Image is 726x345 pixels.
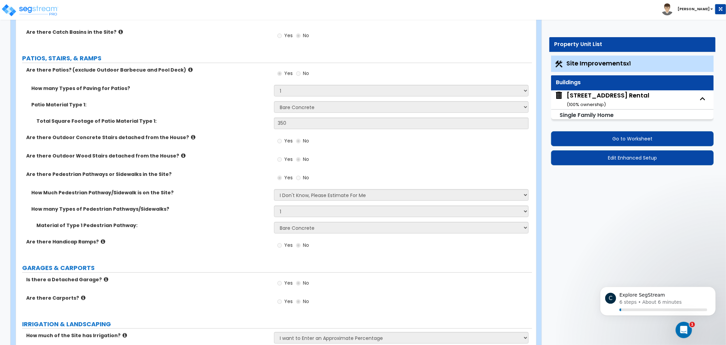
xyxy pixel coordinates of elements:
label: Are there Carports? [26,295,269,301]
label: Are there Outdoor Wood Stairs detached from the House? [26,152,269,159]
span: Yes [284,242,293,249]
span: Site Improvements [567,59,631,67]
span: No [303,70,309,77]
span: No [303,242,309,249]
span: 8904 Marthas Drive Rental [554,91,649,108]
img: building.svg [554,91,563,100]
input: Yes [277,298,282,305]
label: Is there a Detached Garage? [26,276,269,283]
span: Yes [284,174,293,181]
label: Patio Material Type 1: [31,101,269,108]
small: x1 [627,60,631,67]
label: Material of Type 1 Pedestrian Pathway: [36,222,269,229]
label: How Much Pedestrian Pathway/Sidewalk is on the Site? [31,189,269,196]
span: Yes [284,137,293,144]
span: No [303,32,309,39]
iframe: Intercom live chat [676,322,692,338]
label: How many Types of Pedestrian Pathways/Sidewalks? [31,206,269,212]
input: No [296,242,301,249]
i: click for more info! [118,29,123,34]
input: Yes [277,174,282,182]
input: No [296,156,301,163]
i: click for more info! [104,277,108,282]
input: No [296,137,301,145]
img: logo_pro_r.png [1,3,59,17]
i: click for more info! [181,153,185,158]
span: Yes [284,298,293,305]
img: avatar.png [661,3,673,15]
button: Edit Enhanced Setup [551,150,714,165]
label: Are there Outdoor Concrete Stairs detached from the House? [26,134,269,141]
input: No [296,280,301,287]
span: No [303,174,309,181]
input: Yes [277,242,282,249]
span: Yes [284,32,293,39]
input: Yes [277,70,282,77]
i: click for more info! [101,239,105,244]
input: Yes [277,280,282,287]
small: Single Family Home [560,111,614,119]
span: Yes [284,280,293,286]
div: Property Unit List [554,41,710,48]
label: How much of the Site has Irrigation? [26,332,269,339]
iframe: Intercom notifications message [590,279,726,327]
label: Total Square Footage of Patio Material Type 1: [36,118,269,124]
div: Buildings [556,79,709,87]
b: [PERSON_NAME] [678,6,710,12]
img: Construction.png [554,60,563,69]
small: ( 100 % ownership) [567,101,606,108]
label: How many Types of Paving for Patios? [31,85,269,92]
label: Are there Pedestrian Pathways or Sidewalks in the Site? [26,171,269,178]
i: click for more info! [123,333,127,338]
button: Go to Worksheet [551,131,714,146]
span: No [303,280,309,286]
label: Are there Patios? (exclude Outdoor Barbecue and Pool Deck) [26,66,269,73]
span: Yes [284,70,293,77]
label: Are there Catch Basins in the Site? [26,29,269,35]
span: No [303,298,309,305]
label: IRRIGATION & LANDSCAPING [22,320,532,329]
input: No [296,298,301,305]
span: 1 [690,322,695,327]
div: [STREET_ADDRESS] Rental [567,91,649,108]
span: No [303,137,309,144]
i: click for more info! [191,135,195,140]
input: No [296,174,301,182]
input: Yes [277,137,282,145]
input: Yes [277,32,282,40]
input: Yes [277,156,282,163]
i: click for more info! [188,67,193,72]
label: Are there Handicap Ramps? [26,238,269,245]
input: No [296,70,301,77]
i: click for more info! [81,295,85,300]
input: No [296,32,301,40]
label: PATIOS, STAIRS, & RAMPS [22,54,532,63]
span: Yes [284,156,293,163]
label: GARAGES & CARPORTS [22,264,532,272]
span: No [303,156,309,163]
